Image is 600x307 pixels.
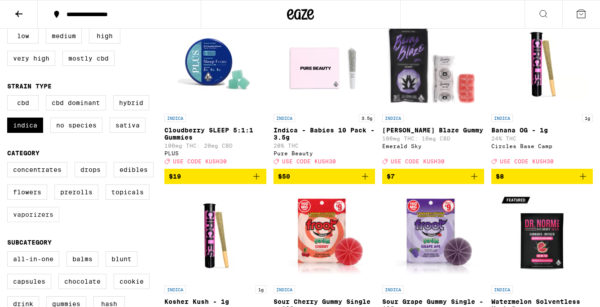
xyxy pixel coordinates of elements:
span: USE CODE KUSH30 [391,158,445,164]
label: Blunt [106,251,137,267]
label: Prerolls [54,184,98,200]
label: All-In-One [7,251,59,267]
label: Balms [66,251,98,267]
a: Open page for Indica - Babies 10 Pack - 3.5g from Pure Beauty [274,20,375,169]
img: Emerald Sky - Berry Blaze Gummy [385,20,481,110]
legend: Subcategory [7,239,52,246]
span: $8 [496,173,504,180]
label: Mostly CBD [62,51,115,66]
p: Indica - Babies 10 Pack - 3.5g [274,127,375,141]
button: Add to bag [274,169,375,184]
label: Concentrates [7,162,67,177]
label: CBD [7,95,39,110]
label: Topicals [106,184,150,200]
label: Cookie [114,274,150,289]
label: Capsules [7,274,51,289]
img: PLUS - Cloudberry SLEEP 5:1:1 Gummies [170,20,260,110]
label: Vaporizers [7,207,59,222]
div: PLUS [164,150,266,156]
span: USE CODE KUSH30 [282,158,336,164]
label: CBD Dominant [46,95,106,110]
a: Open page for Berry Blaze Gummy from Emerald Sky [382,20,484,169]
p: Cloudberry SLEEP 5:1:1 Gummies [164,127,266,141]
p: 100mg THC: 10mg CBD [382,136,484,141]
label: No Species [50,118,102,133]
button: Add to bag [164,169,266,184]
p: INDICA [382,114,404,122]
p: 24% THC [491,136,593,141]
img: Circles Base Camp - Kosher Kush - 1g [170,191,260,281]
a: Open page for Cloudberry SLEEP 5:1:1 Gummies from PLUS [164,20,266,169]
div: Circles Base Camp [491,143,593,149]
span: $7 [387,173,395,180]
label: Flowers [7,184,47,200]
label: Medium [46,28,82,44]
p: 1g [256,285,266,294]
p: INDICA [164,114,186,122]
legend: Strain Type [7,83,52,90]
legend: Category [7,149,40,157]
img: Froot - Sour Grape Gummy Single - 100mg [382,191,484,281]
img: Pure Beauty - Indica - Babies 10 Pack - 3.5g [279,20,369,110]
img: Circles Base Camp - Banana OG - 1g [497,20,587,110]
p: 28% THC [274,143,375,149]
span: $50 [278,173,290,180]
p: INDICA [491,114,513,122]
p: 1g [582,114,593,122]
p: INDICA [274,114,295,122]
p: INDICA [274,285,295,294]
p: INDICA [164,285,186,294]
label: Hybrid [113,95,149,110]
button: Add to bag [382,169,484,184]
div: Emerald Sky [382,143,484,149]
label: Sativa [110,118,146,133]
label: Edibles [114,162,154,177]
span: Hi. Need any help? [5,6,65,13]
span: USE CODE KUSH30 [500,158,554,164]
p: INDICA [382,285,404,294]
a: Open page for Banana OG - 1g from Circles Base Camp [491,20,593,169]
p: [PERSON_NAME] Blaze Gummy [382,127,484,134]
p: Banana OG - 1g [491,127,593,134]
p: 100mg THC: 20mg CBD [164,143,266,149]
p: INDICA [491,285,513,294]
label: Chocolate [58,274,106,289]
button: Add to bag [491,169,593,184]
p: Kosher Kush - 1g [164,298,266,305]
label: Drops [75,162,106,177]
span: $19 [169,173,181,180]
img: Dr. Norm's - Watermelon Solventless Hash Gummy [497,191,587,281]
p: 3.5g [359,114,375,122]
label: Low [7,28,39,44]
label: Indica [7,118,43,133]
img: Froot - Sour Cherry Gummy Single - 100mg [274,191,375,281]
label: High [89,28,120,44]
div: Pure Beauty [274,150,375,156]
span: USE CODE KUSH30 [173,158,227,164]
label: Very High [7,51,55,66]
